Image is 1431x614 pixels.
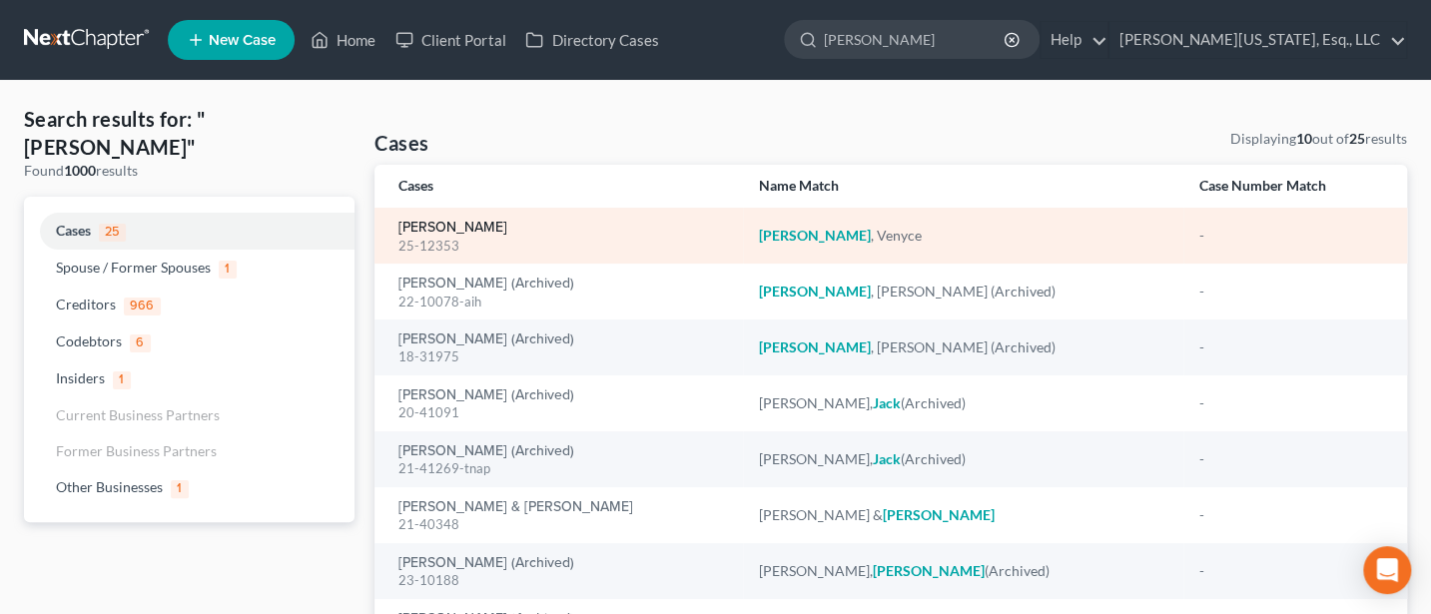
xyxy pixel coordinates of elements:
strong: 1000 [64,162,96,179]
em: [PERSON_NAME] [759,338,871,355]
a: Codebtors6 [24,323,355,360]
th: Name Match [743,165,1183,208]
em: Jack [873,450,901,467]
div: [PERSON_NAME], (Archived) [759,449,1167,469]
div: 21-41269-tnap [398,459,727,478]
a: Home [301,22,385,58]
a: Spouse / Former Spouses1 [24,250,355,287]
em: [PERSON_NAME] [873,562,985,579]
a: [PERSON_NAME] & [PERSON_NAME] [398,500,633,514]
div: , Venyce [759,226,1167,246]
h4: Search results for: "[PERSON_NAME]" [24,105,355,161]
a: Current Business Partners [24,397,355,433]
em: [PERSON_NAME] [759,283,871,300]
div: [PERSON_NAME], (Archived) [759,561,1167,581]
div: , [PERSON_NAME] (Archived) [759,282,1167,302]
span: Cases [56,222,91,239]
span: Codebtors [56,332,122,349]
a: [PERSON_NAME] (Archived) [398,388,574,402]
em: [PERSON_NAME] [759,227,871,244]
div: 18-31975 [398,347,727,366]
div: - [1199,226,1383,246]
a: Directory Cases [515,22,668,58]
span: 966 [124,298,161,315]
a: [PERSON_NAME] (Archived) [398,556,574,570]
a: Insiders1 [24,360,355,397]
a: Other Businesses1 [24,469,355,506]
div: 20-41091 [398,403,727,422]
div: - [1199,393,1383,413]
div: [PERSON_NAME], (Archived) [759,393,1167,413]
span: Other Businesses [56,478,163,495]
span: 25 [99,224,126,242]
div: - [1199,282,1383,302]
strong: 10 [1296,130,1312,147]
th: Cases [374,165,743,208]
em: Jack [873,394,901,411]
span: Former Business Partners [56,442,217,459]
a: Help [1041,22,1107,58]
div: [PERSON_NAME] & [759,505,1167,525]
div: 21-40348 [398,515,727,534]
div: 23-10188 [398,571,727,590]
span: Insiders [56,369,105,386]
a: [PERSON_NAME] (Archived) [398,444,574,458]
div: - [1199,505,1383,525]
strong: 25 [1349,130,1365,147]
th: Case Number Match [1183,165,1407,208]
a: Cases25 [24,213,355,250]
em: [PERSON_NAME] [883,506,995,523]
span: Current Business Partners [56,406,220,423]
div: 25-12353 [398,237,727,256]
a: [PERSON_NAME] (Archived) [398,277,574,291]
a: Creditors966 [24,287,355,323]
div: - [1199,449,1383,469]
a: [PERSON_NAME] [398,221,507,235]
a: [PERSON_NAME][US_STATE], Esq., LLC [1109,22,1406,58]
span: 1 [219,261,237,279]
h4: Cases [374,129,428,157]
span: Spouse / Former Spouses [56,259,211,276]
div: - [1199,337,1383,357]
div: 22-10078-aih [398,293,727,311]
span: New Case [209,33,276,48]
a: Client Portal [385,22,515,58]
span: 6 [130,334,151,352]
span: Creditors [56,296,116,312]
div: , [PERSON_NAME] (Archived) [759,337,1167,357]
div: Displaying out of results [1230,129,1407,149]
div: - [1199,561,1383,581]
a: Former Business Partners [24,433,355,469]
div: Open Intercom Messenger [1363,546,1411,594]
span: 1 [113,371,131,389]
div: Found results [24,161,355,181]
span: 1 [171,480,189,498]
input: Search by name... [824,21,1007,58]
a: [PERSON_NAME] (Archived) [398,332,574,346]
